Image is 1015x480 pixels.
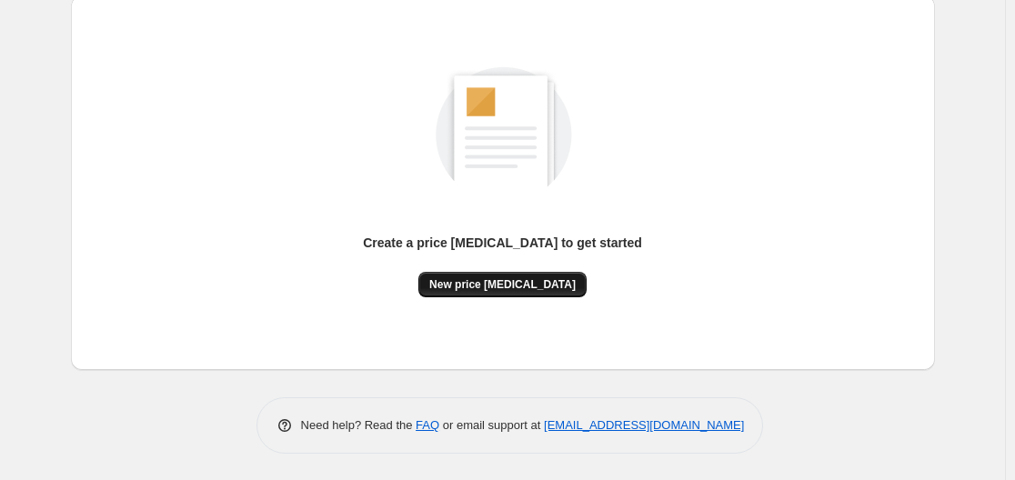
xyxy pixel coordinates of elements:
[544,418,744,432] a: [EMAIL_ADDRESS][DOMAIN_NAME]
[429,277,576,292] span: New price [MEDICAL_DATA]
[301,418,417,432] span: Need help? Read the
[363,234,642,252] p: Create a price [MEDICAL_DATA] to get started
[439,418,544,432] span: or email support at
[416,418,439,432] a: FAQ
[418,272,587,297] button: New price [MEDICAL_DATA]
